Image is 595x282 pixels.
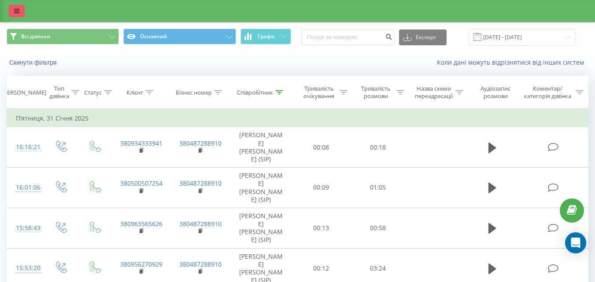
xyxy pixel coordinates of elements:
div: 15:58:43 [16,220,34,237]
input: Пошук за номером [301,29,395,45]
div: Назва схеми переадресації [414,85,453,100]
div: Open Intercom Messenger [565,232,586,253]
div: Коментар/категорія дзвінка [522,85,573,100]
div: [PERSON_NAME] [2,89,46,96]
div: Аудіозапис розмови [473,85,518,100]
td: П’ятниця, 31 Січня 2025 [7,110,588,127]
td: [PERSON_NAME] [PERSON_NAME] (SIP) [229,168,293,208]
button: Скинути фільтри [7,59,61,66]
span: Графік [258,33,275,40]
a: 380963565626 [120,220,163,228]
button: Основний [123,29,236,44]
a: 380487288910 [179,179,222,187]
div: Клієнт [126,89,143,96]
a: Коли дані можуть відрізнятися вiд інших систем [437,58,588,66]
button: Графік [240,29,291,44]
td: [PERSON_NAME] [PERSON_NAME] (SIP) [229,127,293,168]
div: Статус [84,89,102,96]
a: 380934333941 [120,139,163,147]
div: 16:16:21 [16,139,34,156]
button: Всі дзвінки [7,29,119,44]
td: 00:13 [293,208,350,248]
button: Експорт [399,29,447,45]
td: [PERSON_NAME] [PERSON_NAME] (SIP) [229,208,293,248]
a: 380956270929 [120,260,163,268]
a: 380487288910 [179,220,222,228]
div: Бізнес номер [176,89,212,96]
div: Співробітник [237,89,273,96]
div: 16:01:06 [16,179,34,196]
div: 15:53:20 [16,260,34,277]
div: Тип дзвінка [49,85,69,100]
td: 01:05 [350,168,407,208]
a: 380487288910 [179,139,222,147]
span: Всі дзвінки [21,33,50,40]
div: Тривалість очікування [301,85,337,100]
td: 00:09 [293,168,350,208]
td: 00:18 [350,127,407,168]
td: 00:08 [293,127,350,168]
div: Тривалість розмови [358,85,394,100]
td: 00:58 [350,208,407,248]
a: 380500507254 [120,179,163,187]
a: 380487288910 [179,260,222,268]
